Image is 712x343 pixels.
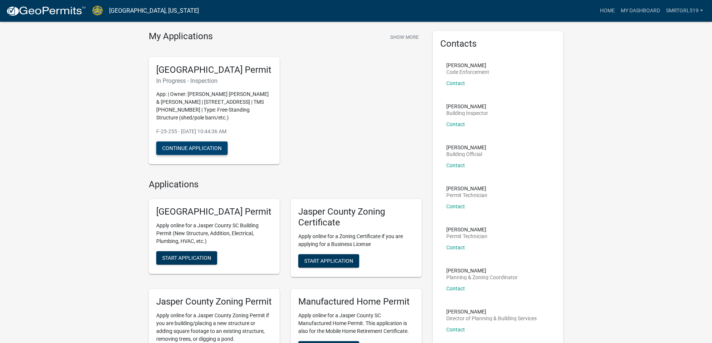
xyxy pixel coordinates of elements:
a: Contact [446,80,465,86]
p: [PERSON_NAME] [446,227,487,232]
p: Planning & Zoning Coordinator [446,275,518,280]
p: [PERSON_NAME] [446,63,489,68]
p: Director of Planning & Building Services [446,316,537,321]
img: Jasper County, South Carolina [92,6,103,16]
h6: In Progress - Inspection [156,77,272,84]
h4: Applications [149,179,422,190]
a: Contact [446,244,465,250]
p: F-25-255 - [DATE] 10:44:36 AM [156,128,272,135]
p: [PERSON_NAME] [446,309,537,314]
p: [PERSON_NAME] [446,268,518,273]
p: Building Official [446,152,486,157]
h5: Contacts [440,38,556,49]
p: Apply online for a Zoning Certificate if you are applying for a Business License [298,233,414,248]
a: Contact [446,286,465,291]
button: Show More [387,31,422,43]
p: App: | Owner: [PERSON_NAME] [PERSON_NAME] & [PERSON_NAME] | [STREET_ADDRESS] | TMS [PHONE_NUMBER]... [156,90,272,122]
h5: Manufactured Home Permit [298,296,414,307]
p: Building Inspector [446,110,488,116]
h5: Jasper County Zoning Certificate [298,206,414,228]
h4: My Applications [149,31,213,42]
p: Apply online for a Jasper County SC Building Permit (New Structure, Addition, Electrical, Plumbin... [156,222,272,245]
p: [PERSON_NAME] [446,186,487,191]
a: smrtgrl519 [663,4,706,18]
p: Code Enforcement [446,69,489,75]
h5: [GEOGRAPHIC_DATA] Permit [156,206,272,217]
p: Apply online for a Jasper County SC Manufactured Home Permit. This application is also for the Mo... [298,312,414,335]
p: Permit Technician [446,193,487,198]
span: Start Application [304,258,353,264]
p: [PERSON_NAME] [446,104,488,109]
a: Contact [446,121,465,127]
a: Contact [446,327,465,333]
h5: Jasper County Zoning Permit [156,296,272,307]
p: Apply online for a Jasper County Zoning Permit if you are building/placing a new structure or add... [156,312,272,343]
p: Permit Technician [446,234,487,239]
a: Contact [446,162,465,168]
h5: [GEOGRAPHIC_DATA] Permit [156,65,272,75]
a: Contact [446,203,465,209]
p: [PERSON_NAME] [446,145,486,150]
a: Home [597,4,618,18]
button: Start Application [298,254,359,268]
button: Continue Application [156,141,228,155]
a: [GEOGRAPHIC_DATA], [US_STATE] [109,4,199,17]
a: My Dashboard [618,4,663,18]
button: Start Application [156,251,217,265]
span: Start Application [162,255,211,261]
